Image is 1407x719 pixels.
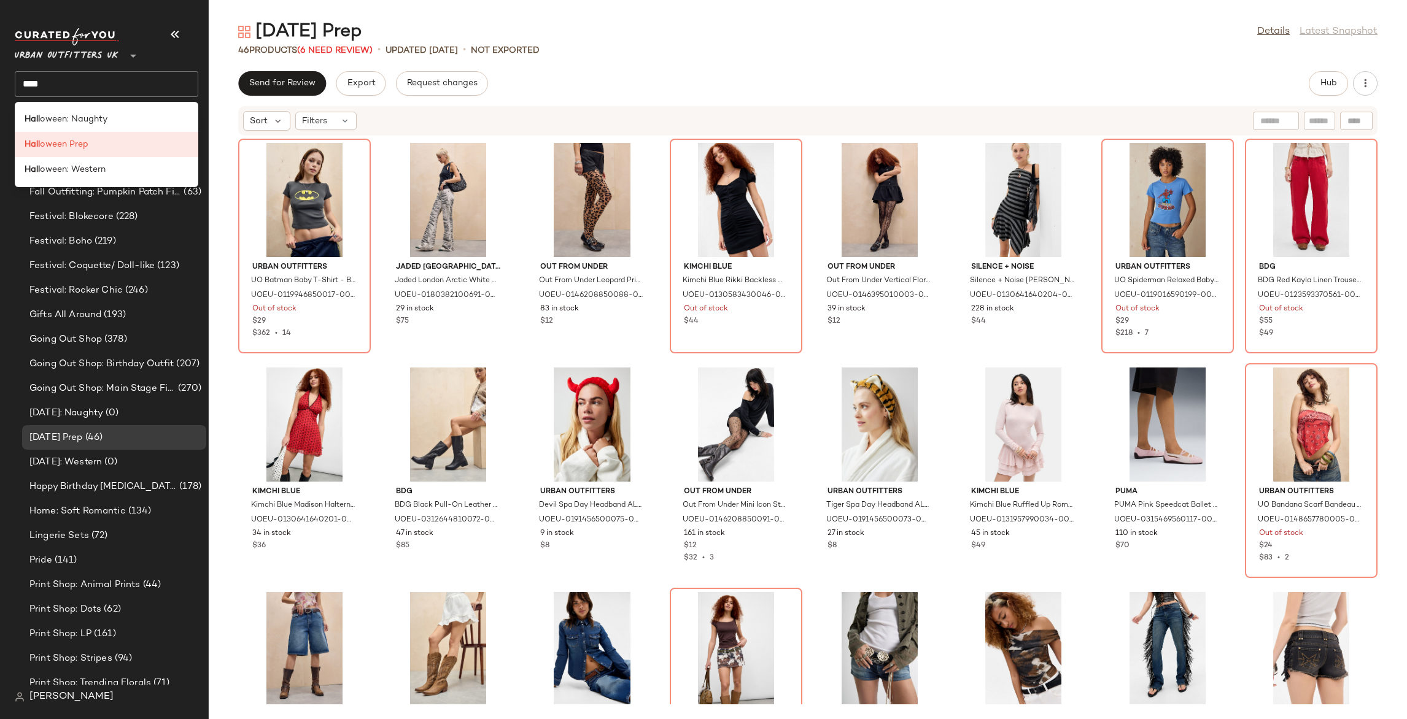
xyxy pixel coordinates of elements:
[29,431,83,445] span: [DATE] Prep
[297,46,373,55] span: (6 Need Review)
[386,592,510,706] img: 0312644810073_224_b
[252,316,266,327] span: $29
[270,329,282,337] span: •
[238,20,362,44] div: [DATE] Prep
[710,554,714,562] span: 3
[112,652,133,666] span: (94)
[971,540,985,552] span: $49
[29,690,114,704] span: [PERSON_NAME]
[1106,367,1230,482] img: 0315469560117_066_a2
[155,259,179,273] span: (123)
[539,500,643,511] span: Devil Spa Day Headband ALL at Urban Outfitters
[971,262,1076,273] span: Silence + Noise
[1115,540,1130,552] span: $70
[395,500,499,511] span: BDG Black Pull-On Leather Boots - Black UK 5 at Urban Outfitters
[1115,316,1129,327] span: $29
[15,692,25,702] img: svg%3e
[828,304,866,315] span: 39 in stock
[141,578,161,592] span: (44)
[1249,367,1373,482] img: 0148657780005_060_b
[970,275,1074,286] span: Silence + Noise [PERSON_NAME] Off-Shoulder Mini Dress - Black 2XS at Urban Outfitters
[1259,316,1273,327] span: $55
[181,185,201,199] span: (63)
[539,515,643,526] span: UOEU-0191456500075-000-000
[29,578,141,592] span: Print Shop: Animal Prints
[29,480,177,494] span: Happy Birthday [MEDICAL_DATA]
[238,46,249,55] span: 46
[1115,528,1158,539] span: 110 in stock
[378,43,381,58] span: •
[826,515,931,526] span: UOEU-0191456500073-000-000
[828,316,840,327] span: $12
[29,553,52,567] span: Pride
[395,275,499,286] span: Jaded London Arctic White Drift Flared Jeans - Cream 30 at Urban Outfitters
[971,304,1014,315] span: 228 in stock
[1249,592,1373,706] img: 0180951310159_001_a2
[970,290,1074,301] span: UOEU-0130641640204-000-009
[29,185,181,199] span: Fall Outfitting: Pumpkin Patch Fits
[102,455,117,469] span: (0)
[386,143,510,257] img: 0180382100691_012_a2
[238,71,326,96] button: Send for Review
[396,528,433,539] span: 47 in stock
[684,528,725,539] span: 161 in stock
[252,486,357,498] span: Kimchi Blue
[683,500,787,511] span: Out From Under Mini Icon Star Tights - Black at Urban Outfitters
[123,283,148,298] span: (246)
[252,262,357,273] span: Urban Outfitters
[1106,592,1230,706] img: 0180382100713_091_a2
[114,210,138,224] span: (228)
[25,138,40,151] b: Hall
[1259,304,1303,315] span: Out of stock
[1114,290,1219,301] span: UOEU-0119016590199-000-040
[177,480,201,494] span: (178)
[406,79,478,88] span: Request changes
[674,592,798,706] img: 0120593370461_029_b
[1114,500,1219,511] span: PUMA Pink Speedcat Ballet Shoes - Pink UK 5 at Urban Outfitters
[302,115,327,128] span: Filters
[971,316,986,327] span: $44
[396,486,500,498] span: BDG
[471,44,540,57] p: Not Exported
[92,234,116,248] span: (219)
[970,515,1074,526] span: UOEU-0131957990034-000-054
[252,304,297,315] span: Out of stock
[174,357,200,371] span: (207)
[961,367,1085,482] img: 0131957990034_054_a2
[29,652,112,666] span: Print Shop: Stripes
[1320,79,1337,88] span: Hub
[29,627,91,641] span: Print Shop: LP
[1133,329,1145,337] span: •
[238,44,373,57] div: Products
[29,308,101,322] span: Gifts All Around
[29,210,114,224] span: Festival: Blokecore
[684,554,697,562] span: $32
[674,143,798,257] img: 0130583430046_001_a2
[176,382,201,396] span: (270)
[103,406,118,420] span: (0)
[828,262,932,273] span: Out From Under
[25,113,40,126] b: Hall
[15,42,118,64] span: Urban Outfitters UK
[683,290,787,301] span: UOEU-0130583430046-000-001
[1115,329,1133,337] span: $218
[252,329,270,337] span: $362
[540,486,645,498] span: Urban Outfitters
[29,455,102,469] span: [DATE]: Western
[540,304,579,315] span: 83 in stock
[818,143,942,257] img: 0146395010003_001_m
[29,529,89,543] span: Lingerie Sets
[1309,71,1348,96] button: Hub
[970,500,1074,511] span: Kimchi Blue Ruffled Up Romper - Mauve M at Urban Outfitters
[242,367,366,482] img: 0130641640201_069_b
[1258,500,1362,511] span: UO Bandana Scarf Bandeau Top - Red L at Urban Outfitters
[252,540,266,552] span: $36
[674,367,798,482] img: 0146208850091_001_m
[684,316,699,327] span: $44
[40,113,107,126] span: oween: Naughty
[91,627,116,641] span: (161)
[818,367,942,482] img: 0191456500073_000_b
[530,592,654,706] img: 0111593370100_093_a2
[1145,329,1149,337] span: 7
[530,143,654,257] img: 0146208850088_020_a2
